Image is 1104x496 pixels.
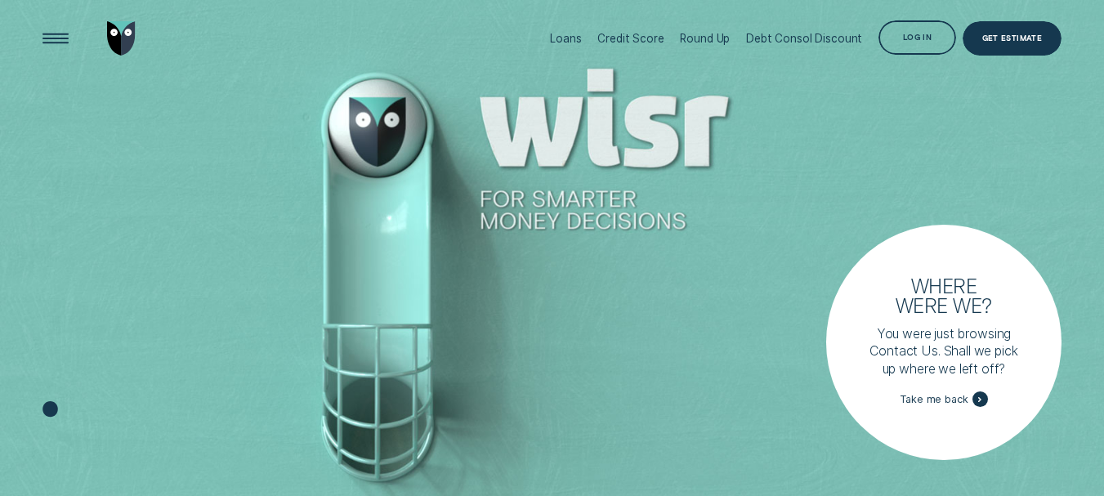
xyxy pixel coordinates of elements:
[826,225,1062,460] a: Where were we?You were just browsing Contact Us. Shall we pick up where we left off?Take me back
[900,393,968,406] span: Take me back
[550,32,581,45] div: Loans
[597,32,664,45] div: Credit Score
[963,21,1062,56] a: Get Estimate
[746,32,862,45] div: Debt Consol Discount
[107,21,136,56] img: Wisr
[866,325,1021,378] p: You were just browsing Contact Us. Shall we pick up where we left off?
[680,32,730,45] div: Round Up
[878,20,956,56] button: Log in
[887,276,1000,315] h3: Where were we?
[38,21,74,56] button: Open Menu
